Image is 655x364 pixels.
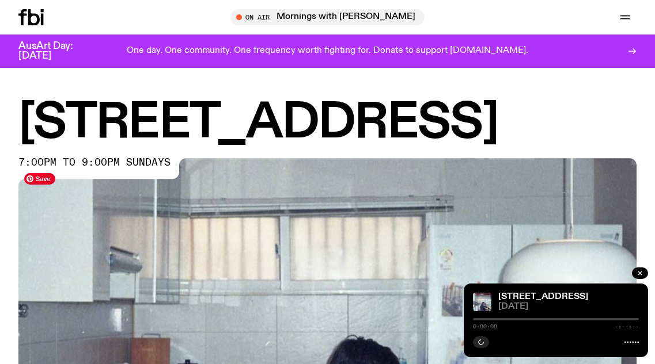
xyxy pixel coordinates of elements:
span: -:--:-- [615,324,639,329]
span: Save [24,173,55,185]
img: Pat sits at a dining table with his profile facing the camera. Rhea sits to his left facing the c... [473,293,491,311]
span: 0:00:00 [473,324,497,329]
h1: [STREET_ADDRESS] [18,100,637,147]
p: One day. One community. One frequency worth fighting for. Donate to support [DOMAIN_NAME]. [127,46,528,56]
span: [DATE] [498,302,639,311]
h3: AusArt Day: [DATE] [18,41,92,61]
span: 7:00pm to 9:00pm sundays [18,158,171,167]
a: [STREET_ADDRESS] [498,292,588,301]
button: On AirMornings with [PERSON_NAME] [230,9,425,25]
